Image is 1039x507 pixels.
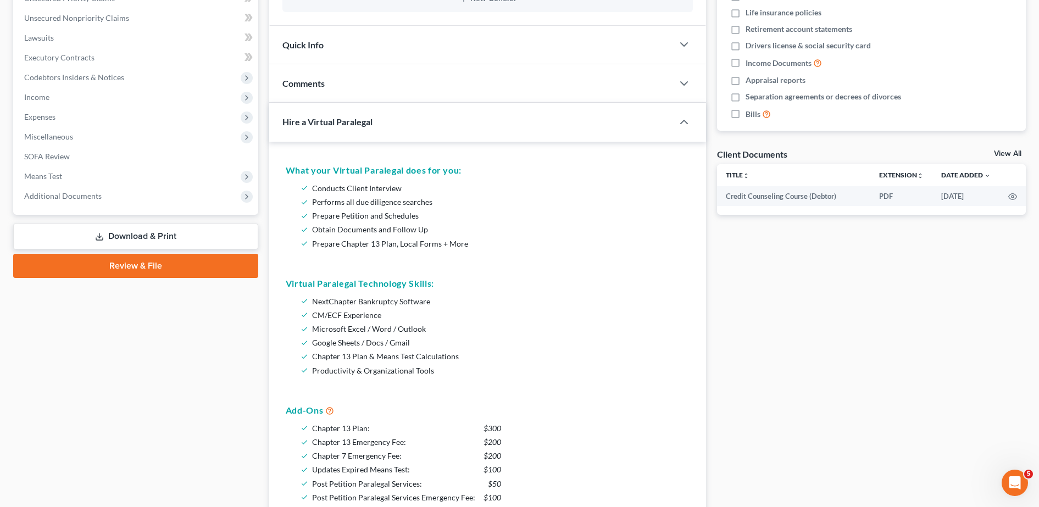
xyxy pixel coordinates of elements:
span: Comments [282,78,325,88]
iframe: Intercom live chat [1002,470,1028,496]
li: Chapter 13 Plan & Means Test Calculations [312,349,685,363]
li: Prepare Petition and Schedules [312,209,685,222]
span: Executory Contracts [24,53,95,62]
a: Download & Print [13,224,258,249]
span: Hire a Virtual Paralegal [282,116,373,127]
span: Drivers license & social security card [746,40,871,51]
span: Chapter 13 Plan: [312,424,370,433]
td: Credit Counseling Course (Debtor) [717,186,870,206]
i: unfold_more [917,172,924,179]
li: CM/ECF Experience [312,308,685,322]
li: Microsoft Excel / Word / Outlook [312,322,685,336]
td: [DATE] [932,186,999,206]
span: $100 [484,463,501,476]
span: Bills [746,109,760,120]
li: Productivity & Organizational Tools [312,364,685,377]
li: Obtain Documents and Follow Up [312,222,685,236]
span: $50 [488,477,501,491]
td: PDF [870,186,932,206]
span: Additional Documents [24,191,102,200]
span: Chapter 7 Emergency Fee: [312,451,402,460]
span: Chapter 13 Emergency Fee: [312,437,406,447]
i: expand_more [984,172,991,179]
h5: Add-Ons [286,404,690,417]
a: Titleunfold_more [726,171,749,179]
span: Quick Info [282,40,324,50]
span: Income Documents [746,58,812,69]
span: Separation agreements or decrees of divorces [746,91,901,102]
span: Post Petition Paralegal Services Emergency Fee: [312,493,475,502]
i: unfold_more [743,172,749,179]
span: Post Petition Paralegal Services: [312,479,422,488]
span: $100 [484,491,501,504]
a: Review & File [13,254,258,278]
li: Prepare Chapter 13 Plan, Local Forms + More [312,237,685,250]
span: Miscellaneous [24,132,73,141]
h5: What your Virtual Paralegal does for you: [286,164,690,177]
span: Updates Expired Means Test: [312,465,410,474]
span: Life insurance policies [746,7,821,18]
li: Google Sheets / Docs / Gmail [312,336,685,349]
h5: Virtual Paralegal Technology Skills: [286,277,690,290]
div: Client Documents [717,148,787,160]
span: $200 [484,449,501,463]
li: Performs all due diligence searches [312,195,685,209]
a: Lawsuits [15,28,258,48]
a: SOFA Review [15,147,258,166]
span: Appraisal reports [746,75,805,86]
span: Income [24,92,49,102]
span: Unsecured Nonpriority Claims [24,13,129,23]
a: Unsecured Nonpriority Claims [15,8,258,28]
span: SOFA Review [24,152,70,161]
span: Lawsuits [24,33,54,42]
span: Expenses [24,112,55,121]
a: Date Added expand_more [941,171,991,179]
li: Conducts Client Interview [312,181,685,195]
span: Codebtors Insiders & Notices [24,73,124,82]
li: NextChapter Bankruptcy Software [312,294,685,308]
span: $300 [484,421,501,435]
a: Extensionunfold_more [879,171,924,179]
span: 5 [1024,470,1033,478]
span: Retirement account statements [746,24,852,35]
a: Executory Contracts [15,48,258,68]
span: $200 [484,435,501,449]
span: Means Test [24,171,62,181]
a: View All [994,150,1021,158]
